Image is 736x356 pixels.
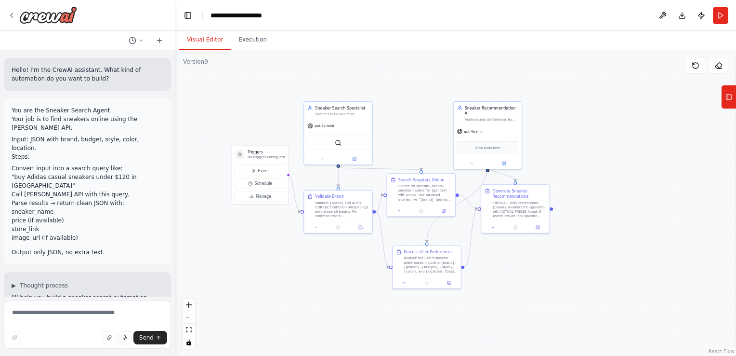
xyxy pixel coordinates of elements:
div: CRITICAL: Only recommend {brand} sneakers for {gender} with ACTUAL PRICES found. If search result... [492,201,546,219]
button: No output available [504,224,527,231]
span: Thought process [20,282,68,289]
button: No output available [327,224,350,231]
p: Input: JSON with brand, budget, style, color, location. Steps: [12,135,163,161]
span: gpt-4o-mini [315,123,334,128]
a: React Flow attribution [709,349,735,354]
button: fit view [183,324,195,336]
button: Send [133,331,167,344]
li: Convert input into a search query like: "buy Adidas casual sneakers under $120 in [GEOGRAPHIC_DATA]" [12,164,163,190]
div: Version 9 [183,58,208,66]
button: Open in side panel [339,155,370,162]
span: ▶ [12,282,16,289]
img: SerperDevTool [335,139,342,146]
div: Sneaker Recommendation AI [465,105,519,116]
h3: Triggers [248,150,285,155]
button: No output available [415,279,439,286]
div: Search Sneakers OnlineSearch for specific {brand} sneaker models for {gender} with prices. Use ta... [387,173,456,217]
button: Improve this prompt [8,331,21,344]
button: Visual Editor [179,30,231,50]
button: Open in side panel [434,207,453,214]
div: TriggersNo triggers configuredEventScheduleManage [232,146,289,205]
button: ▶Thought process [12,282,68,289]
button: Open in side panel [351,224,370,231]
div: Generate Sneaker RecommendationsCRITICAL: Only recommend {brand} sneakers for {gender} with ACTUA... [481,184,550,233]
div: Process User PreferencesAnalyze the user's sneaker preferences including {brand}, {gender}, {budg... [392,246,461,289]
g: Edge from dab08c10-5b3a-4702-bc26-f4b79742ffa3 to 67c04864-c10b-425c-bc9f-5e53cc4e1249 [376,209,389,270]
button: Event [234,165,286,176]
g: Edge from 289a03e9-daab-4693-b56c-609b21303370 to e721b514-737f-42fd-8320-43c9c1c8da5c [459,192,478,211]
button: Start a new chat [152,35,167,46]
img: Logo [19,6,77,24]
p: No triggers configured [248,155,285,159]
button: zoom out [183,311,195,324]
button: zoom in [183,299,195,311]
button: Execution [231,30,275,50]
span: Send [139,334,154,342]
div: Validate {brand} and AUTO-CORRECT common misspellings before search begins. Fix common errors: "A... [315,201,369,219]
g: Edge from f699d680-8633-499a-844e-a307cfce3481 to 289a03e9-daab-4693-b56c-609b21303370 [335,164,424,173]
li: sneaker_name [12,207,163,216]
span: Manage [256,193,271,199]
button: Click to speak your automation idea [118,331,131,344]
div: Analyze the user's sneaker preferences including {brand}, {gender}, {budget}, {style}, {color}, a... [404,256,458,274]
span: gpt-4o-mini [464,129,484,134]
div: Search Sneakers Online [398,177,445,182]
button: Open in side panel [488,160,520,167]
p: Hello! I'm the CrewAI assistant. What kind of automation do you want to build? [12,66,163,83]
div: Search for specific {brand} sneaker models for {gender} with prices. Use targeted queries like "{... [398,184,452,202]
nav: breadcrumb [210,11,262,20]
g: Edge from f699d680-8633-499a-844e-a307cfce3481 to dab08c10-5b3a-4702-bc26-f4b79742ffa3 [335,167,341,187]
div: Validate BrandValidate {brand} and AUTO-CORRECT common misspellings before search begins. Fix com... [303,190,373,233]
button: toggle interactivity [183,336,195,349]
button: No output available [409,207,433,214]
span: Drop tools here [475,145,500,151]
li: Call [PERSON_NAME] API with this query. [12,190,163,199]
button: Switch to previous chat [125,35,148,46]
li: image_url (if available) [12,233,163,242]
li: store_link [12,225,163,233]
li: price (if available) [12,216,163,225]
button: Schedule [234,178,286,189]
div: React Flow controls [183,299,195,349]
span: Schedule [255,181,273,186]
div: Sneaker Recommendation AIAnalyze user preferences for {brand}, {gender}, {budget}, {style}, {colo... [453,101,523,169]
button: Hide left sidebar [181,9,195,22]
p: I'll help you build a sneaker search automation using CrewAI! Let me first check what tools are a... [12,293,163,328]
button: Open in side panel [528,224,547,231]
g: Edge from dab08c10-5b3a-4702-bc26-f4b79742ffa3 to 289a03e9-daab-4693-b56c-609b21303370 [376,192,383,214]
div: Sneaker Search Specialist [315,105,369,110]
div: Generate Sneaker Recommendations [492,188,546,199]
button: Open in side panel [440,279,459,286]
g: Edge from triggers to dab08c10-5b3a-4702-bc26-f4b79742ffa3 [288,172,301,214]
g: Edge from 7b4b7f53-b725-407e-b735-63451204f22c to e721b514-737f-42fd-8320-43c9c1c8da5c [485,166,518,181]
button: Upload files [103,331,116,344]
div: Search EXCLUSIVELY for {brand} sneakers for {gender} within realistic price ranges. For budgets u... [315,112,369,116]
p: You are the Sneaker Search Agent. Your job is to find sneakers online using the [PERSON_NAME] API. [12,106,163,132]
div: Sneaker Search SpecialistSearch EXCLUSIVELY for {brand} sneakers for {gender} within realistic pr... [303,101,373,165]
g: Edge from 67c04864-c10b-425c-bc9f-5e53cc4e1249 to e721b514-737f-42fd-8320-43c9c1c8da5c [464,206,477,270]
p: Output only JSON, no extra text. [12,248,163,257]
g: Edge from 7b4b7f53-b725-407e-b735-63451204f22c to 67c04864-c10b-425c-bc9f-5e53cc4e1249 [424,166,490,243]
span: Event [258,168,269,173]
button: Manage [234,191,286,202]
div: Analyze user preferences for {brand}, {gender}, {budget}, {style}, {color}, and {location}, then ... [465,117,519,122]
div: Validate Brand [315,194,343,199]
li: Parse results → return clean JSON with: [12,199,163,242]
div: Process User Preferences [404,249,452,255]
